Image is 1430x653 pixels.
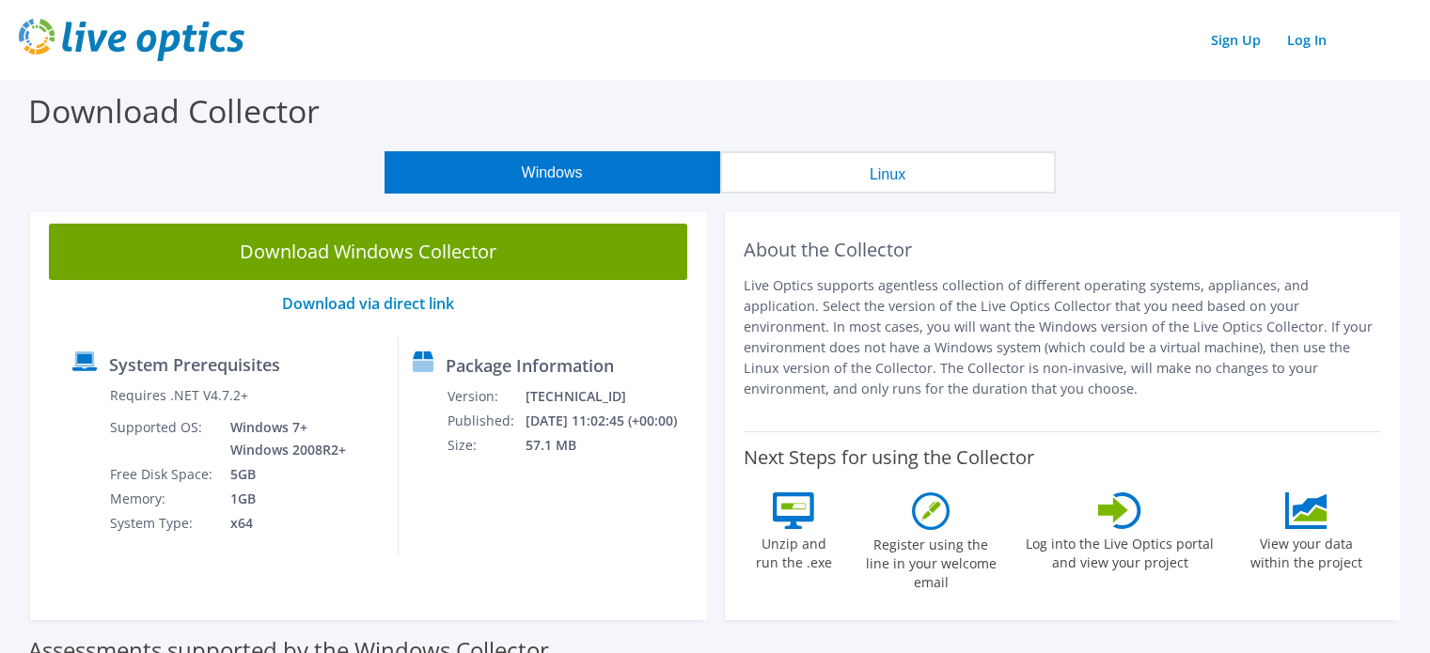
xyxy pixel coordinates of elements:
[750,529,837,572] label: Unzip and run the .exe
[744,446,1034,469] label: Next Steps for using the Collector
[720,151,1056,194] button: Linux
[216,462,350,487] td: 5GB
[385,151,720,194] button: Windows
[109,355,280,374] label: System Prerequisites
[447,384,524,409] td: Version:
[447,433,524,458] td: Size:
[446,356,614,375] label: Package Information
[282,293,454,314] a: Download via direct link
[49,224,687,280] a: Download Windows Collector
[216,487,350,511] td: 1GB
[447,409,524,433] td: Published:
[1025,529,1215,572] label: Log into the Live Optics portal and view your project
[110,386,248,405] label: Requires .NET V4.7.2+
[109,415,216,462] td: Supported OS:
[1202,26,1270,54] a: Sign Up
[1278,26,1336,54] a: Log In
[216,415,350,462] td: Windows 7+ Windows 2008R2+
[744,275,1382,399] p: Live Optics supports agentless collection of different operating systems, appliances, and applica...
[28,89,320,132] label: Download Collector
[525,409,698,433] td: [DATE] 11:02:45 (+00:00)
[216,511,350,536] td: x64
[109,511,216,536] td: System Type:
[525,384,698,409] td: [TECHNICAL_ID]
[109,487,216,511] td: Memory:
[1238,529,1374,572] label: View your data within the project
[19,19,244,61] img: live_optics_svg.svg
[109,462,216,487] td: Free Disk Space:
[860,530,1001,592] label: Register using the line in your welcome email
[744,239,1382,261] h2: About the Collector
[525,433,698,458] td: 57.1 MB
